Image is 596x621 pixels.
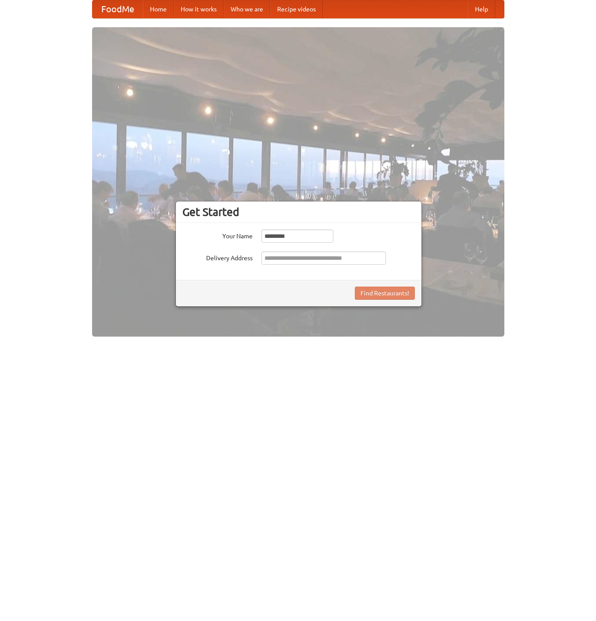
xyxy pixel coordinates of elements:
[143,0,174,18] a: Home
[468,0,495,18] a: Help
[355,287,415,300] button: Find Restaurants!
[182,251,253,262] label: Delivery Address
[270,0,323,18] a: Recipe videos
[174,0,224,18] a: How it works
[224,0,270,18] a: Who we are
[182,230,253,241] label: Your Name
[182,205,415,219] h3: Get Started
[93,0,143,18] a: FoodMe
